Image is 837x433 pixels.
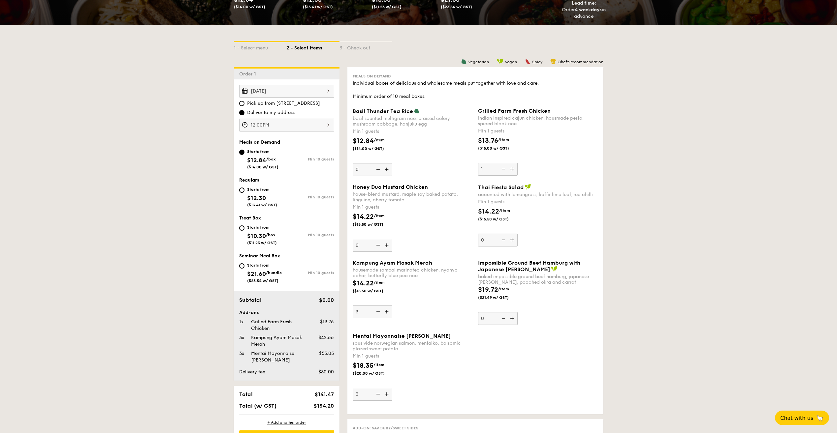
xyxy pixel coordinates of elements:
span: ($23.54 w/ GST) [247,278,278,283]
img: icon-add.58712e84.svg [382,239,392,251]
div: Starts from [247,187,277,192]
img: icon-reduce.1d2dbef1.svg [372,388,382,400]
img: icon-reduce.1d2dbef1.svg [372,239,382,251]
img: icon-add.58712e84.svg [382,163,392,176]
div: Mentai Mayonnaise [PERSON_NAME] [248,350,308,363]
span: Chat with us [780,415,813,421]
span: $19.72 [478,286,498,294]
strong: 4 weekdays [575,7,602,13]
span: $42.66 [318,335,334,340]
span: Pick up from [STREET_ADDRESS] [247,100,320,107]
span: Impossible Ground Beef Hamburg with Japanese [PERSON_NAME] [478,260,580,273]
span: $12.30 [247,194,266,202]
div: indian inspired cajun chicken, housmade pesto, spiced black rice [478,115,598,127]
div: Min 1 guests [353,128,473,135]
span: Delivery fee [239,369,265,375]
span: Subtotal [239,297,262,303]
div: Min 1 guests [353,204,473,211]
div: Starts from [247,149,278,154]
span: $55.05 [319,351,334,356]
div: basil scented multigrain rice, braised celery mushroom cabbage, hanjuku egg [353,116,473,127]
div: baked impossible ground beef hamburg, japanese [PERSON_NAME], poached okra and carrot [478,274,598,285]
div: 2 - Select items [287,42,339,51]
button: Chat with us🦙 [775,411,829,425]
span: Seminar Meal Box [239,253,280,259]
input: Thai Fiesta Saladaccented with lemongrass, kaffir lime leaf, red chilliMin 1 guests$14.22/item($1... [478,234,518,246]
div: Min 1 guests [353,353,473,360]
span: /box [266,157,276,161]
span: Meals on Demand [239,139,280,145]
span: ($14.00 w/ GST) [247,165,278,169]
div: accented with lemongrass, kaffir lime leaf, red chilli [478,192,598,197]
span: ($15.50 w/ GST) [353,222,398,227]
div: 3x [237,350,248,357]
div: Min 1 guests [478,128,598,134]
img: icon-add.58712e84.svg [508,163,518,175]
img: icon-reduce.1d2dbef1.svg [372,163,382,176]
span: ($23.54 w/ GST) [441,5,472,9]
div: sous vide norwegian salmon, mentaiko, balsamic glazed sweet potato [353,340,473,352]
div: 1 - Select menu [234,42,287,51]
span: $18.35 [353,362,373,370]
span: /item [498,137,509,142]
span: $30.00 [318,369,334,375]
img: icon-vegan.f8ff3823.svg [551,266,558,272]
span: Deliver to my address [247,109,295,116]
span: Lead time: [572,0,596,6]
div: housemade sambal marinated chicken, nyonya achar, butterfly blue pea rice [353,267,473,278]
span: Total (w/ GST) [239,403,276,409]
input: Honey Duo Mustard Chickenhouse-blend mustard, maple soy baked potato, linguine, cherry tomatoMin ... [353,239,392,252]
div: 3 - Check out [339,42,392,51]
span: Spicy [532,60,542,64]
div: + Add another order [239,420,334,425]
div: Min 10 guests [287,233,334,237]
input: Kampung Ayam Masak Merahhousemade sambal marinated chicken, nyonya achar, butterfly blue pea rice... [353,305,392,318]
div: Min 10 guests [287,271,334,275]
span: Order 1 [239,71,259,77]
img: icon-spicy.37a8142b.svg [525,58,531,64]
span: $12.84 [353,137,374,145]
input: Mentai Mayonnaise [PERSON_NAME]sous vide norwegian salmon, mentaiko, balsamic glazed sweet potato... [353,388,392,401]
input: Grilled Farm Fresh Chickenindian inspired cajun chicken, housmade pesto, spiced black riceMin 1 g... [478,163,518,176]
input: Basil Thunder Tea Ricebasil scented multigrain rice, braised celery mushroom cabbage, hanjuku egg... [353,163,392,176]
span: Total [239,391,253,397]
img: icon-vegetarian.fe4039eb.svg [414,108,420,114]
img: icon-reduce.1d2dbef1.svg [498,312,508,325]
div: 3x [237,334,248,341]
span: $21.60 [247,270,266,277]
img: icon-chef-hat.a58ddaea.svg [550,58,556,64]
span: $154.20 [314,403,334,409]
span: ($14.00 w/ GST) [234,5,265,9]
span: $13.76 [320,319,334,325]
input: Starts from$12.84/box($14.00 w/ GST)Min 10 guests [239,150,244,155]
span: Chef's recommendation [558,60,603,64]
input: Starts from$21.60/bundle($23.54 w/ GST)Min 10 guests [239,263,244,269]
input: Event time [239,119,334,131]
img: icon-vegan.f8ff3823.svg [525,184,531,190]
span: $14.22 [353,279,374,287]
span: $14.22 [478,208,499,216]
span: 🦙 [816,414,824,422]
span: ($13.41 w/ GST) [303,5,333,9]
span: Mentai Mayonnaise [PERSON_NAME] [353,333,451,339]
div: Min 1 guests [478,199,598,205]
span: /item [373,362,384,367]
div: Min 10 guests [287,157,334,161]
span: $0.00 [319,297,334,303]
span: Add-on: Savoury/Sweet Sides [353,426,418,430]
span: /item [374,138,385,142]
span: $12.84 [247,157,266,164]
span: Treat Box [239,215,261,221]
span: ($21.49 w/ GST) [478,295,523,300]
img: icon-add.58712e84.svg [508,312,518,325]
input: Pick up from [STREET_ADDRESS] [239,101,244,106]
span: /item [374,214,385,218]
span: /item [498,287,509,291]
span: $14.22 [353,213,374,221]
span: Honey Duo Mustard Chicken [353,184,428,190]
span: Regulars [239,177,259,183]
span: /box [266,233,275,237]
div: Min 10 guests [287,195,334,199]
div: Grilled Farm Fresh Chicken [248,319,308,332]
span: ($14.00 w/ GST) [353,146,398,151]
